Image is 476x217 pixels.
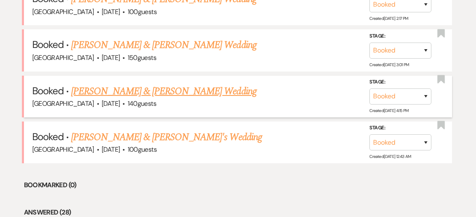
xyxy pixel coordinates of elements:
span: Booked [32,38,64,51]
span: [GEOGRAPHIC_DATA] [32,7,94,16]
span: [GEOGRAPHIC_DATA] [32,53,94,62]
span: 100 guests [128,145,157,154]
span: 150 guests [128,53,156,62]
span: Booked [32,84,64,97]
span: [DATE] [102,99,120,108]
span: 100 guests [128,7,157,16]
span: [GEOGRAPHIC_DATA] [32,99,94,108]
span: [GEOGRAPHIC_DATA] [32,145,94,154]
span: 140 guests [128,99,156,108]
span: Created: [DATE] 12:43 AM [369,154,411,159]
label: Stage: [369,124,431,133]
span: Created: [DATE] 2:17 PM [369,16,408,21]
label: Stage: [369,32,431,41]
span: Created: [DATE] 4:15 PM [369,108,408,113]
span: Booked [32,130,64,143]
span: [DATE] [102,145,120,154]
span: [DATE] [102,53,120,62]
a: [PERSON_NAME] & [PERSON_NAME] Wedding [71,38,256,52]
li: Bookmarked (0) [24,180,452,191]
span: Created: [DATE] 3:01 PM [369,62,409,67]
a: [PERSON_NAME] & [PERSON_NAME] Wedding [71,84,256,99]
span: [DATE] [102,7,120,16]
a: [PERSON_NAME] & [PERSON_NAME]'s Wedding [71,130,262,145]
label: Stage: [369,78,431,87]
